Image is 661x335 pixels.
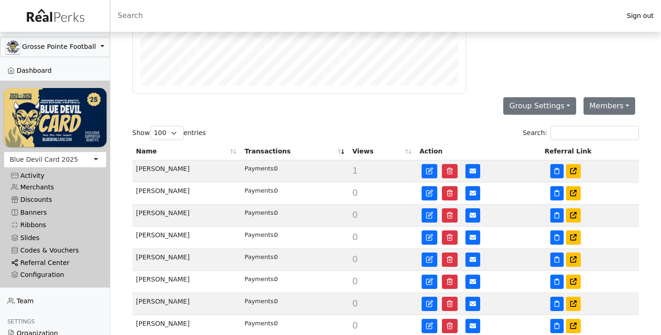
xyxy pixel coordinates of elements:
[132,249,241,271] td: [PERSON_NAME]
[352,254,358,264] span: 0
[244,230,345,239] div: 0
[349,143,416,160] th: Views: activate to sort column ascending
[244,208,345,217] div: 0
[352,188,358,198] span: 0
[4,181,107,194] a: Merchants
[132,182,241,205] td: [PERSON_NAME]
[244,319,345,328] div: 0
[132,293,241,315] td: [PERSON_NAME]
[132,271,241,293] td: [PERSON_NAME]
[244,164,345,173] div: 0
[132,126,206,140] label: Show entries
[150,126,184,140] select: Showentries
[4,257,107,269] a: Referral Center
[244,186,345,195] div: 0
[352,165,358,176] span: 1
[4,219,107,231] a: Ribbons
[244,208,274,217] div: Payments:
[11,172,99,180] div: Activity
[244,164,274,173] div: Payments:
[416,143,541,160] th: Action
[352,320,358,330] span: 0
[523,126,639,140] label: Search:
[11,271,99,279] div: Configuration
[550,126,639,140] input: Search:
[503,97,576,115] button: Group Settings
[244,297,274,306] div: Payments:
[6,40,20,54] img: GAa1zriJJmkmu1qRtUwg8x1nQwzlKm3DoqW9UgYl.jpg
[4,231,107,244] a: Slides
[4,206,107,219] a: Banners
[541,143,639,160] th: Referral Link
[132,227,241,249] td: [PERSON_NAME]
[110,5,619,27] input: Search
[244,275,274,283] div: Payments:
[132,160,241,182] td: [PERSON_NAME]
[244,186,274,195] div: Payments:
[352,298,358,308] span: 0
[244,319,274,328] div: Payments:
[4,194,107,206] a: Discounts
[244,297,345,306] div: 0
[4,244,107,257] a: Codes & Vouchers
[241,143,348,160] th: Transactions: activate to sort column ascending
[352,210,358,220] span: 0
[132,143,241,160] th: Name: activate to sort column ascending
[244,275,345,283] div: 0
[7,318,35,325] span: Settings
[619,10,661,22] a: Sign out
[244,253,274,261] div: Payments:
[244,230,274,239] div: Payments:
[352,276,358,286] span: 0
[10,155,78,165] div: Blue Devil Card 2025
[244,253,345,261] div: 0
[132,205,241,227] td: [PERSON_NAME]
[22,6,88,26] img: real_perks_logo-01.svg
[352,232,358,242] span: 0
[584,97,635,115] button: Members
[4,88,107,147] img: WvZzOez5OCqmO91hHZfJL7W2tJ07LbGMjwPPNJwI.png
